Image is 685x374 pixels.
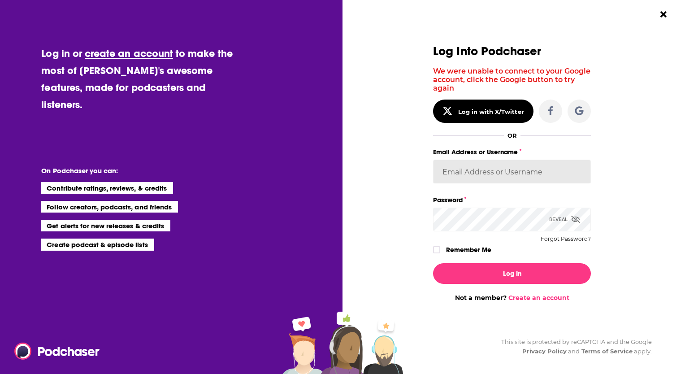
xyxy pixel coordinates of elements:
[41,201,178,213] li: Follow creators, podcasts, and friends
[522,348,567,355] a: Privacy Policy
[507,132,517,139] div: OR
[446,244,491,256] label: Remember Me
[433,263,591,284] button: Log In
[433,160,591,184] input: Email Address or Username
[14,343,100,360] img: Podchaser - Follow, Share and Rate Podcasts
[433,45,591,58] h3: Log Into Podchaser
[41,166,221,175] li: On Podchaser you can:
[85,47,173,60] a: create an account
[14,343,93,360] a: Podchaser - Follow, Share and Rate Podcasts
[541,236,591,242] button: Forgot Password?
[41,220,170,231] li: Get alerts for new releases & credits
[433,294,591,302] div: Not a member?
[433,100,533,123] button: Log in with X/Twitter
[581,348,633,355] a: Terms of Service
[655,6,672,23] button: Close Button
[433,194,591,206] label: Password
[508,294,569,302] a: Create an account
[433,146,591,158] label: Email Address or Username
[41,182,173,194] li: Contribute ratings, reviews, & credits
[549,208,580,231] div: Reveal
[41,239,154,250] li: Create podcast & episode lists
[494,337,652,356] div: This site is protected by reCAPTCHA and the Google and apply.
[458,108,524,115] div: Log in with X/Twitter
[433,67,590,92] span: We were unable to connect to your Google account, click the Google button to try again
